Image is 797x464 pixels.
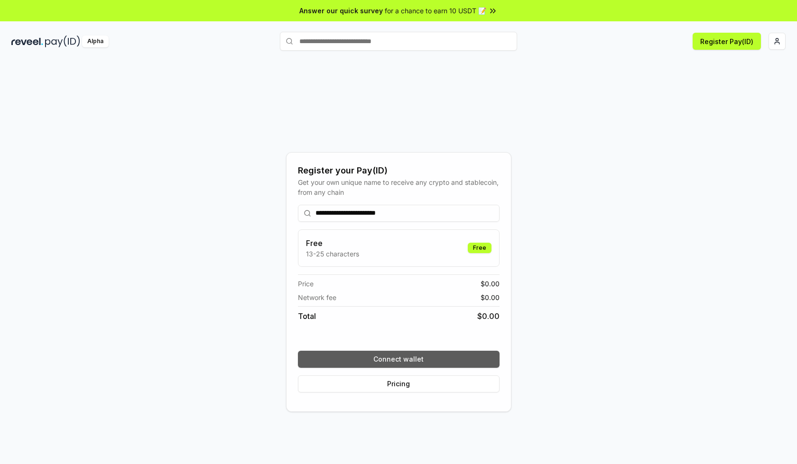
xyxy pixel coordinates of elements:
button: Pricing [298,375,500,392]
h3: Free [306,237,359,249]
span: Answer our quick survey [299,6,383,16]
span: Price [298,279,314,289]
button: Connect wallet [298,351,500,368]
span: Network fee [298,292,336,302]
img: reveel_dark [11,36,43,47]
span: for a chance to earn 10 USDT 📝 [385,6,486,16]
div: Free [468,243,491,253]
span: $ 0.00 [477,310,500,322]
p: 13-25 characters [306,249,359,259]
span: $ 0.00 [481,279,500,289]
span: Total [298,310,316,322]
button: Register Pay(ID) [693,33,761,50]
span: $ 0.00 [481,292,500,302]
div: Get your own unique name to receive any crypto and stablecoin, from any chain [298,177,500,197]
div: Alpha [82,36,109,47]
div: Register your Pay(ID) [298,164,500,177]
img: pay_id [45,36,80,47]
